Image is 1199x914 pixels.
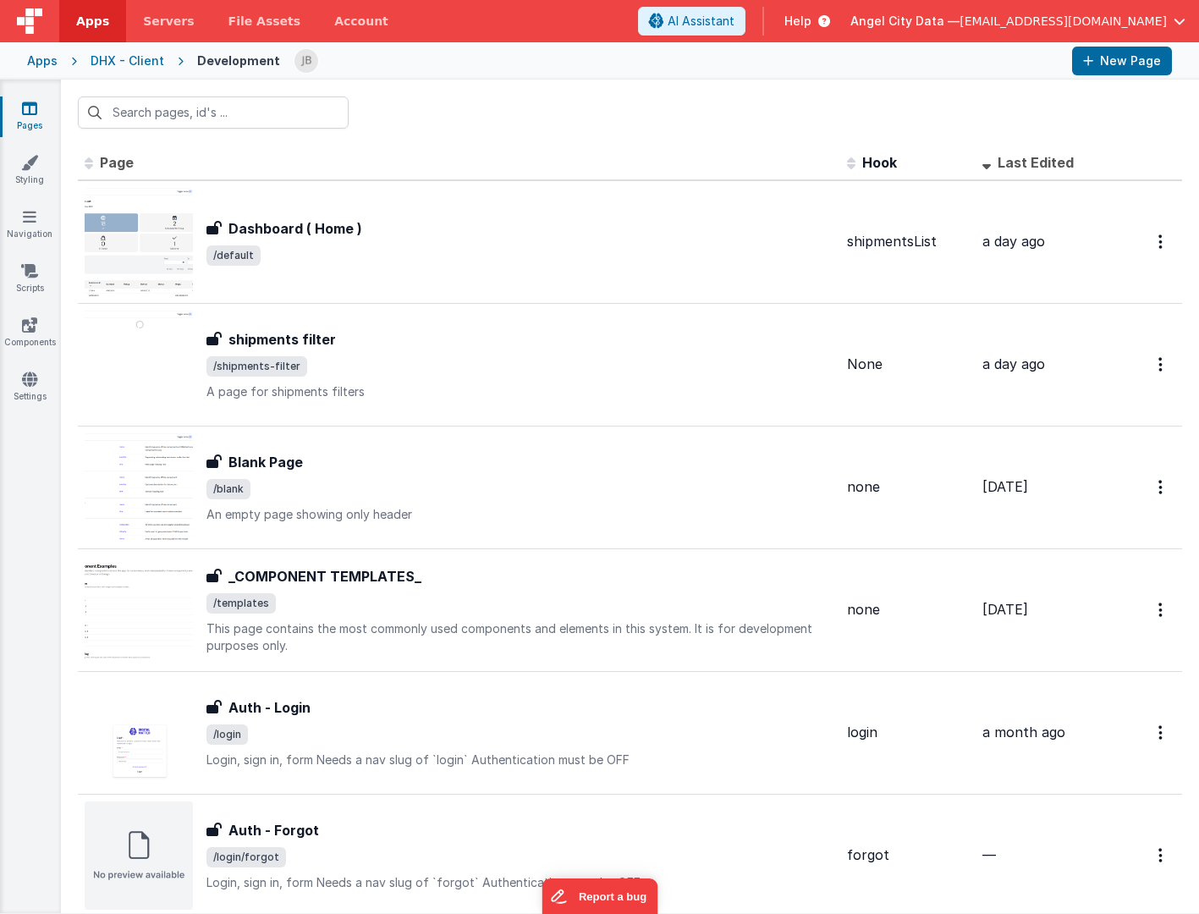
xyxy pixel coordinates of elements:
span: — [982,846,996,863]
span: /blank [206,479,250,499]
p: Login, sign in, form Needs a nav slug of `login` Authentication must be OFF [206,752,833,768]
span: [EMAIL_ADDRESS][DOMAIN_NAME] [960,13,1167,30]
button: Options [1148,838,1175,873]
span: a day ago [982,355,1045,372]
div: login [847,723,969,742]
span: Help [784,13,811,30]
span: [DATE] [982,601,1028,618]
h3: Blank Page [228,452,303,472]
div: shipmentsList [847,232,969,251]
span: /shipments-filter [206,356,307,377]
div: forgot [847,845,969,865]
span: Angel City Data — [850,13,960,30]
p: This page contains the most commonly used components and elements in this system. It is for devel... [206,620,833,654]
span: Apps [76,13,109,30]
iframe: Marker.io feedback button [542,878,657,914]
div: none [847,477,969,497]
input: Search pages, id's ... [78,96,349,129]
div: DHX - Client [91,52,164,69]
p: A page for shipments filters [206,383,833,400]
p: An empty page showing only header [206,506,833,523]
button: Options [1148,224,1175,259]
span: Servers [143,13,194,30]
span: /login/forgot [206,847,286,867]
button: Options [1148,470,1175,504]
button: Angel City Data — [EMAIL_ADDRESS][DOMAIN_NAME] [850,13,1185,30]
button: AI Assistant [638,7,745,36]
button: Options [1148,347,1175,382]
span: Last Edited [998,154,1074,171]
button: Options [1148,715,1175,750]
span: Page [100,154,134,171]
h3: Auth - Forgot [228,820,319,840]
button: Options [1148,592,1175,627]
span: a day ago [982,233,1045,250]
p: Login, sign in, form Needs a nav slug of `forgot` Authentication must be OFF [206,874,833,891]
span: a month ago [982,724,1065,741]
span: /login [206,724,248,745]
div: Apps [27,52,58,69]
img: 9990944320bbc1bcb8cfbc08cd9c0949 [294,49,318,73]
h3: _COMPONENT TEMPLATES_ [228,566,421,586]
span: /templates [206,593,276,614]
h3: Auth - Login [228,697,311,718]
h3: shipments filter [228,329,336,350]
div: None [847,355,969,374]
span: [DATE] [982,478,1028,495]
span: /default [206,245,261,266]
span: Hook [862,154,897,171]
span: File Assets [228,13,301,30]
div: none [847,600,969,619]
span: AI Assistant [668,13,734,30]
button: New Page [1072,47,1172,75]
div: Development [197,52,280,69]
h3: Dashboard ( Home ) [228,218,362,239]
